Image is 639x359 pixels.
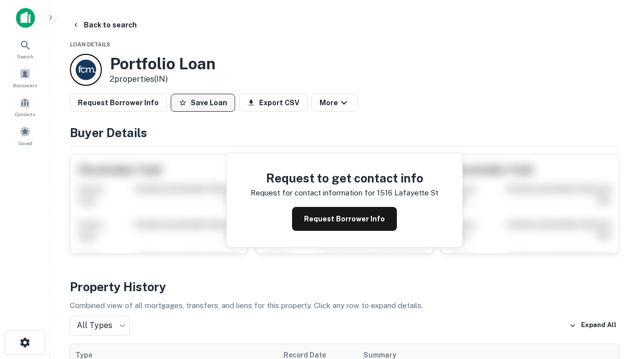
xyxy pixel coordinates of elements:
button: Expand All [567,318,619,333]
span: Loan Details [70,41,110,47]
a: Contacts [3,93,47,120]
a: Saved [3,122,47,149]
h4: Property History [70,278,619,296]
h3: Portfolio Loan [110,54,216,73]
button: Back to search [68,16,141,34]
span: Contacts [15,110,35,118]
iframe: Chat Widget [589,247,639,295]
a: Search [3,35,47,62]
h4: Buyer Details [70,124,619,142]
span: Borrowers [13,81,37,89]
h4: Request to get contact info [251,169,438,187]
button: More [312,94,358,112]
img: capitalize-icon.png [16,8,35,28]
button: Export CSV [239,94,308,112]
div: All Types [70,316,130,336]
p: 1516 lafayette st [377,187,438,199]
button: Request Borrower Info [70,94,167,112]
button: Save Loan [171,94,235,112]
button: Request Borrower Info [292,207,397,231]
p: Combined view of all mortgages, transfers, and liens for this property. Click any row to expand d... [70,300,619,312]
span: Saved [18,139,32,147]
p: Request for contact information for [251,187,375,199]
span: Search [17,52,33,60]
p: 2 properties (IN) [110,73,216,85]
a: Borrowers [3,64,47,91]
